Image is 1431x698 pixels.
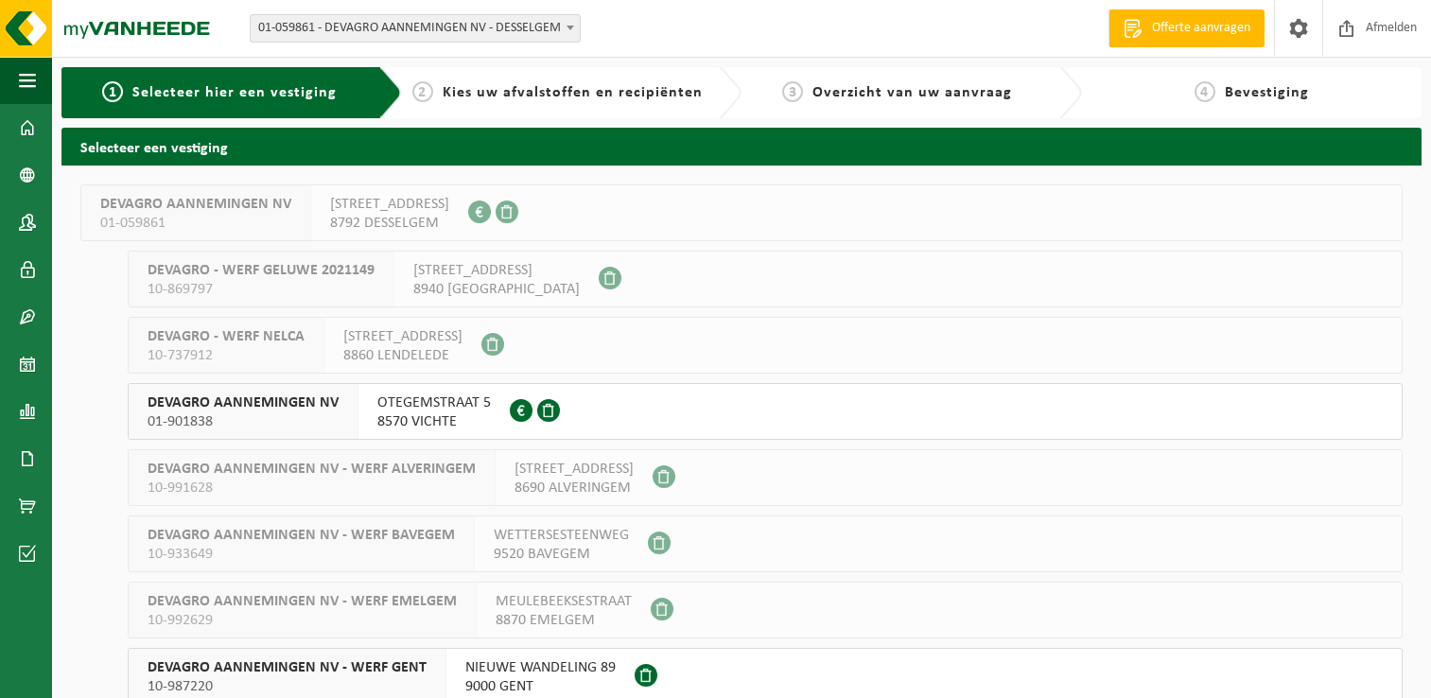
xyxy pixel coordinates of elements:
[812,85,1012,100] span: Overzicht van uw aanvraag
[515,460,634,479] span: [STREET_ADDRESS]
[1195,81,1215,102] span: 4
[251,15,580,42] span: 01-059861 - DEVAGRO AANNEMINGEN NV - DESSELGEM
[515,479,634,497] span: 8690 ALVERINGEM
[100,214,291,233] span: 01-059861
[494,526,629,545] span: WETTERSESTEENWEG
[148,460,476,479] span: DEVAGRO AANNEMINGEN NV - WERF ALVERINGEM
[148,658,427,677] span: DEVAGRO AANNEMINGEN NV - WERF GENT
[148,479,476,497] span: 10-991628
[330,214,449,233] span: 8792 DESSELGEM
[377,412,491,431] span: 8570 VICHTE
[1147,19,1255,38] span: Offerte aanvragen
[148,280,375,299] span: 10-869797
[1225,85,1309,100] span: Bevestiging
[330,195,449,214] span: [STREET_ADDRESS]
[413,280,580,299] span: 8940 [GEOGRAPHIC_DATA]
[148,677,427,696] span: 10-987220
[465,677,616,696] span: 9000 GENT
[250,14,581,43] span: 01-059861 - DEVAGRO AANNEMINGEN NV - DESSELGEM
[102,81,123,102] span: 1
[412,81,433,102] span: 2
[132,85,337,100] span: Selecteer hier een vestiging
[377,393,491,412] span: OTEGEMSTRAAT 5
[61,128,1422,165] h2: Selecteer een vestiging
[494,545,629,564] span: 9520 BAVEGEM
[413,261,580,280] span: [STREET_ADDRESS]
[465,658,616,677] span: NIEUWE WANDELING 89
[148,545,455,564] span: 10-933649
[128,383,1403,440] button: DEVAGRO AANNEMINGEN NV 01-901838 OTEGEMSTRAAT 58570 VICHTE
[148,327,305,346] span: DEVAGRO - WERF NELCA
[148,611,457,630] span: 10-992629
[148,346,305,365] span: 10-737912
[782,81,803,102] span: 3
[100,195,291,214] span: DEVAGRO AANNEMINGEN NV
[1108,9,1265,47] a: Offerte aanvragen
[443,85,703,100] span: Kies uw afvalstoffen en recipiënten
[496,611,632,630] span: 8870 EMELGEM
[148,261,375,280] span: DEVAGRO - WERF GELUWE 2021149
[148,393,339,412] span: DEVAGRO AANNEMINGEN NV
[148,412,339,431] span: 01-901838
[343,327,462,346] span: [STREET_ADDRESS]
[343,346,462,365] span: 8860 LENDELEDE
[148,592,457,611] span: DEVAGRO AANNEMINGEN NV - WERF EMELGEM
[148,526,455,545] span: DEVAGRO AANNEMINGEN NV - WERF BAVEGEM
[496,592,632,611] span: MEULEBEEKSESTRAAT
